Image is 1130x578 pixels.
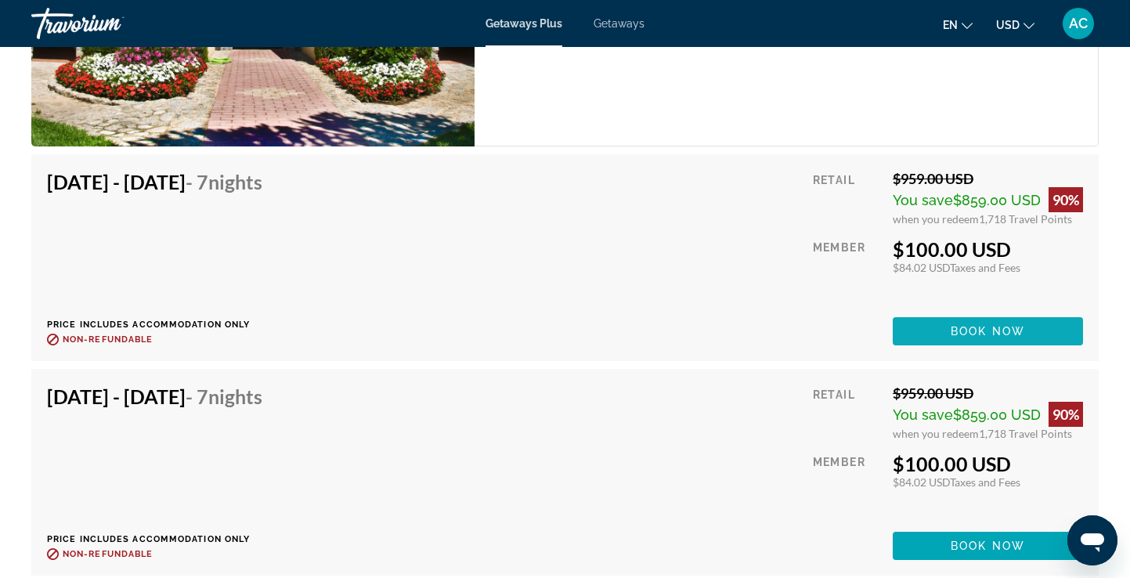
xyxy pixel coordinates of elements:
span: You save [893,406,953,423]
div: $100.00 USD [893,452,1083,475]
div: $100.00 USD [893,237,1083,261]
h4: [DATE] - [DATE] [47,385,262,408]
div: 90% [1049,402,1083,427]
div: $959.00 USD [893,170,1083,187]
div: $959.00 USD [893,385,1083,402]
span: Non-refundable [63,549,153,559]
span: USD [996,19,1020,31]
a: Getaways [594,17,644,30]
div: Member [813,452,881,520]
span: 1,718 Travel Points [979,212,1072,226]
span: Taxes and Fees [950,261,1020,274]
span: when you redeem [893,427,979,440]
span: Nights [208,170,262,193]
span: - 7 [186,170,262,193]
button: User Menu [1058,7,1099,40]
div: 90% [1049,187,1083,212]
span: en [943,19,958,31]
span: Non-refundable [63,334,153,345]
span: $859.00 USD [953,406,1041,423]
span: AC [1069,16,1088,31]
span: $859.00 USD [953,192,1041,208]
div: $84.02 USD [893,475,1083,489]
div: $84.02 USD [893,261,1083,274]
span: 1,718 Travel Points [979,427,1072,440]
button: Change language [943,13,973,36]
span: - 7 [186,385,262,408]
div: Retail [813,385,881,440]
h4: [DATE] - [DATE] [47,170,262,193]
span: Nights [208,385,262,408]
div: Retail [813,170,881,226]
div: Member [813,237,881,305]
button: Change currency [996,13,1034,36]
p: Price includes accommodation only [47,320,274,330]
a: Getaways Plus [486,17,562,30]
button: Book now [893,317,1083,345]
span: Book now [951,540,1025,552]
a: Travorium [31,3,188,44]
span: Book now [951,325,1025,338]
span: Taxes and Fees [950,475,1020,489]
span: You save [893,192,953,208]
p: Price includes accommodation only [47,534,274,544]
span: when you redeem [893,212,979,226]
button: Book now [893,532,1083,560]
iframe: Botão para abrir a janela de mensagens [1067,515,1117,565]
